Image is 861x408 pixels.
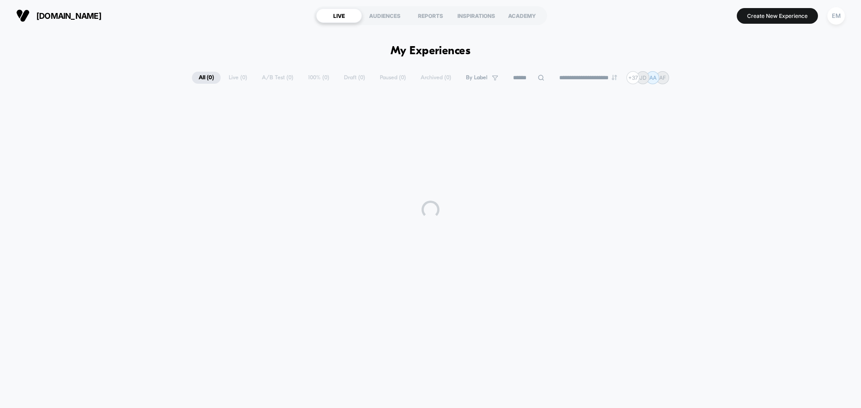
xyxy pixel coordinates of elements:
div: LIVE [316,9,362,23]
div: INSPIRATIONS [453,9,499,23]
div: AUDIENCES [362,9,408,23]
p: AF [659,74,666,81]
div: EM [827,7,845,25]
button: [DOMAIN_NAME] [13,9,104,23]
img: Visually logo [16,9,30,22]
p: AA [649,74,657,81]
img: end [612,75,617,80]
button: EM [825,7,848,25]
p: JD [639,74,647,81]
div: ACADEMY [499,9,545,23]
span: All ( 0 ) [192,72,221,84]
div: + 37 [626,71,639,84]
div: REPORTS [408,9,453,23]
button: Create New Experience [737,8,818,24]
span: By Label [466,74,487,81]
span: [DOMAIN_NAME] [36,11,101,21]
h1: My Experiences [391,45,471,58]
